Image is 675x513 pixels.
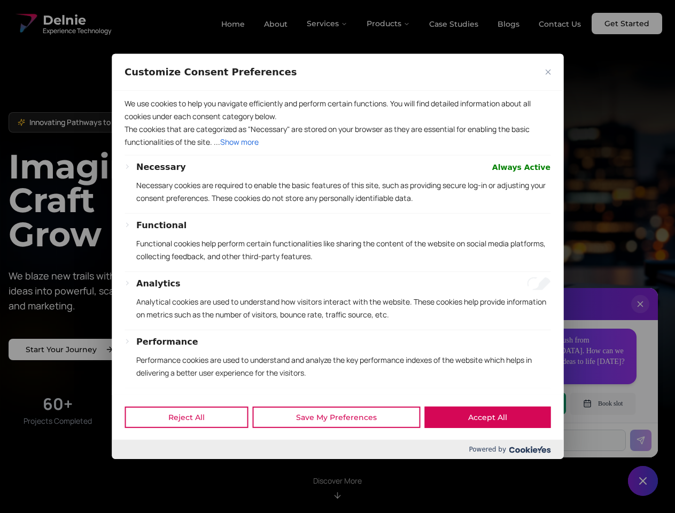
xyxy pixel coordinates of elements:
[136,336,198,348] button: Performance
[492,161,550,174] span: Always Active
[136,296,550,321] p: Analytical cookies are used to understand how visitors interact with the website. These cookies h...
[125,97,550,123] p: We use cookies to help you navigate efficiently and perform certain functions. You will find deta...
[136,161,186,174] button: Necessary
[136,179,550,205] p: Necessary cookies are required to enable the basic features of this site, such as providing secur...
[509,446,550,453] img: Cookieyes logo
[136,277,181,290] button: Analytics
[136,219,187,232] button: Functional
[136,354,550,379] p: Performance cookies are used to understand and analyze the key performance indexes of the website...
[545,69,550,75] img: Close
[112,440,563,459] div: Powered by
[527,277,550,290] input: Enable Analytics
[424,407,550,428] button: Accept All
[125,407,248,428] button: Reject All
[252,407,420,428] button: Save My Preferences
[136,237,550,263] p: Functional cookies help perform certain functionalities like sharing the content of the website o...
[220,136,259,149] button: Show more
[125,66,297,79] span: Customize Consent Preferences
[125,123,550,149] p: The cookies that are categorized as "Necessary" are stored on your browser as they are essential ...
